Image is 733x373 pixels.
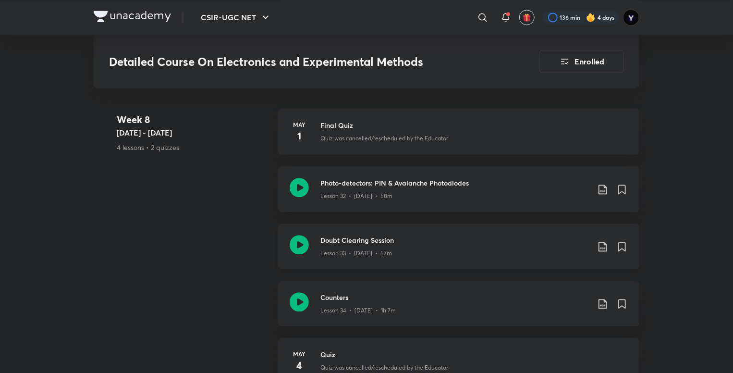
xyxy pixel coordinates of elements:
[278,109,639,166] a: May1Final QuizQuiz was cancelled/rescheduled by the Educator
[586,12,596,22] img: streak
[320,363,448,372] p: Quiz was cancelled/rescheduled by the Educator
[519,10,535,25] button: avatar
[523,13,531,22] img: avatar
[94,11,171,22] img: Company Logo
[290,358,309,373] h4: 4
[320,349,628,360] h3: Quiz
[109,55,485,69] h3: Detailed Course On Electronics and Experimental Methods
[320,249,392,258] p: Lesson 33 • [DATE] • 57m
[320,306,396,315] p: Lesson 34 • [DATE] • 1h 7m
[117,127,270,139] h5: [DATE] - [DATE]
[320,134,448,143] p: Quiz was cancelled/rescheduled by the Educator
[623,9,639,25] img: Yedhukrishna Nambiar
[539,50,624,73] button: Enrolled
[320,178,589,188] h3: Photo-detectors: PIN & Avalanche Photodiodes
[117,143,270,153] p: 4 lessons • 2 quizzes
[290,120,309,129] h6: May
[195,8,277,27] button: CSIR-UGC NET
[320,235,589,245] h3: Doubt Clearing Session
[278,224,639,281] a: Doubt Clearing SessionLesson 33 • [DATE] • 57m
[290,349,309,358] h6: May
[278,281,639,338] a: CountersLesson 34 • [DATE] • 1h 7m
[278,166,639,224] a: Photo-detectors: PIN & Avalanche PhotodiodesLesson 32 • [DATE] • 58m
[320,292,589,302] h3: Counters
[94,11,171,25] a: Company Logo
[117,113,270,127] h4: Week 8
[290,129,309,143] h4: 1
[320,192,392,200] p: Lesson 32 • [DATE] • 58m
[320,120,628,130] h3: Final Quiz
